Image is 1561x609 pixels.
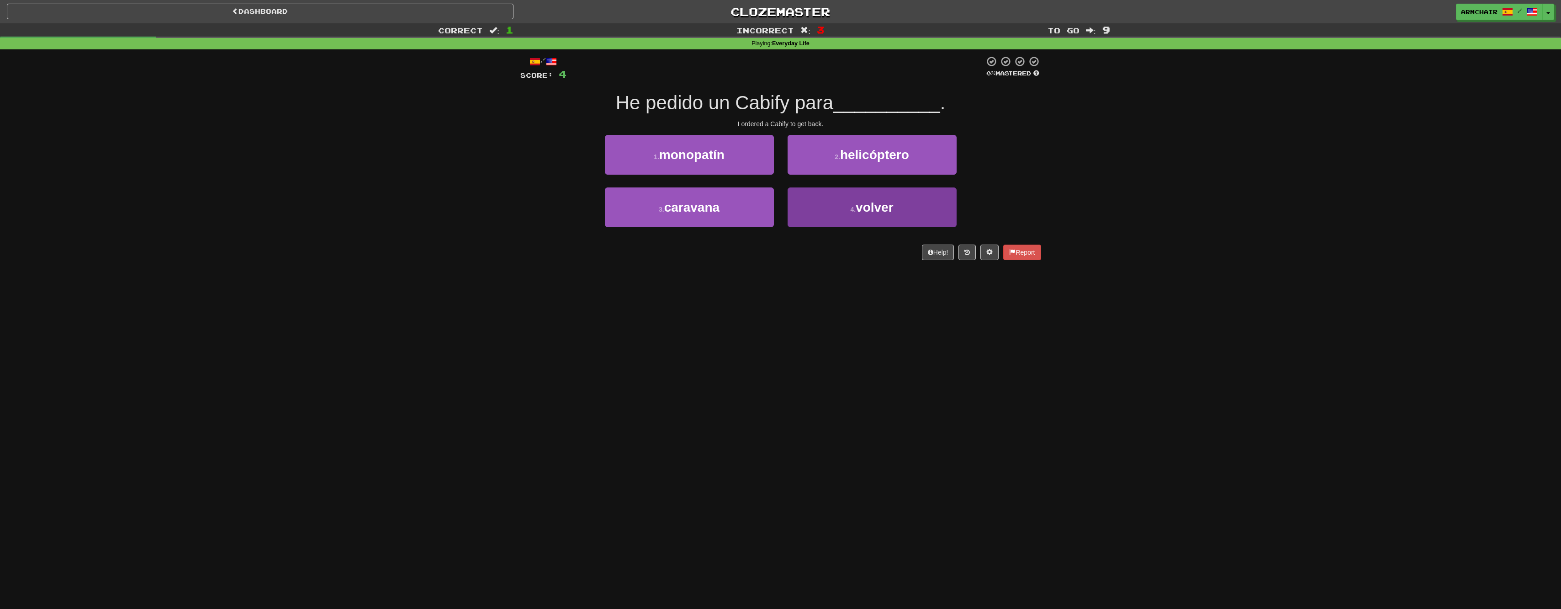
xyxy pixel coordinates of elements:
[772,40,810,47] strong: Everyday Life
[1102,24,1110,35] span: 9
[986,69,995,77] span: 0 %
[559,68,566,80] span: 4
[788,187,957,227] button: 4.volver
[835,153,840,160] small: 2 .
[520,56,566,67] div: /
[616,92,833,113] span: He pedido un Cabify para
[506,24,513,35] span: 1
[654,153,659,160] small: 1 .
[833,92,940,113] span: __________
[958,245,976,260] button: Round history (alt+y)
[527,4,1034,20] a: Clozemaster
[1048,26,1079,35] span: To go
[664,200,720,214] span: caravana
[1461,8,1498,16] span: armchair
[605,135,774,175] button: 1.monopatín
[7,4,513,19] a: Dashboard
[1086,27,1096,34] span: :
[605,187,774,227] button: 3.caravana
[817,24,825,35] span: 3
[1518,7,1522,14] span: /
[520,119,1041,128] div: I ordered a Cabify to get back.
[736,26,794,35] span: Incorrect
[788,135,957,175] button: 2.helicóptero
[438,26,483,35] span: Correct
[940,92,946,113] span: .
[840,148,909,162] span: helicóptero
[850,206,856,213] small: 4 .
[1003,245,1041,260] button: Report
[922,245,954,260] button: Help!
[520,71,553,79] span: Score:
[984,69,1041,78] div: Mastered
[800,27,810,34] span: :
[1456,4,1543,20] a: armchair /
[659,148,725,162] span: monopatín
[856,200,894,214] span: volver
[489,27,499,34] span: :
[659,206,664,213] small: 3 .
